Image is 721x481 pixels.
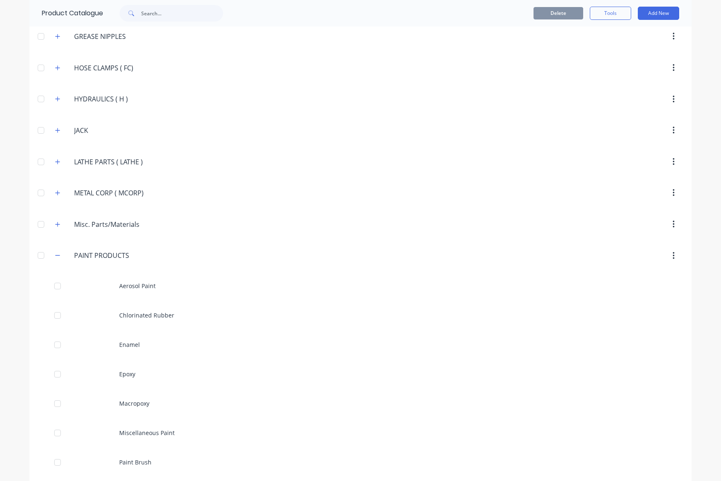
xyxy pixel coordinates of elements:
button: Delete [534,7,583,19]
input: Enter category name [74,250,172,260]
input: Enter category name [74,125,172,135]
input: Enter category name [74,31,172,41]
div: Paint Brush [29,447,692,477]
div: Macropoxy [29,389,692,418]
input: Enter category name [74,63,172,73]
input: Enter category name [74,94,172,104]
div: Chlorinated Rubber [29,301,692,330]
input: Enter category name [74,188,172,198]
button: Add New [638,7,679,20]
input: Enter category name [74,157,172,167]
div: Miscellaneous Paint [29,418,692,447]
div: Enamel [29,330,692,359]
input: Search... [141,5,223,22]
button: Tools [590,7,631,20]
div: Aerosol Paint [29,271,692,301]
input: Enter category name [74,219,172,229]
div: Epoxy [29,359,692,389]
